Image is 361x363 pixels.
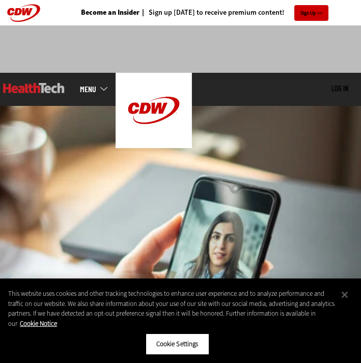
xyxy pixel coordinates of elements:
[20,319,57,328] a: More information about your privacy
[81,9,140,16] a: Become an Insider
[294,5,328,21] a: Sign Up
[146,333,209,355] button: Cookie Settings
[331,83,348,93] a: Log in
[116,140,192,151] a: CDW
[80,85,116,93] a: mobile-menu
[8,289,335,328] div: This website uses cookies and other tracking technologies to enhance user experience and to analy...
[334,284,356,306] button: Close
[3,83,65,93] img: Home
[331,84,348,94] div: User menu
[116,73,192,148] img: Home
[140,9,284,16] a: Sign up [DATE] to receive premium content!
